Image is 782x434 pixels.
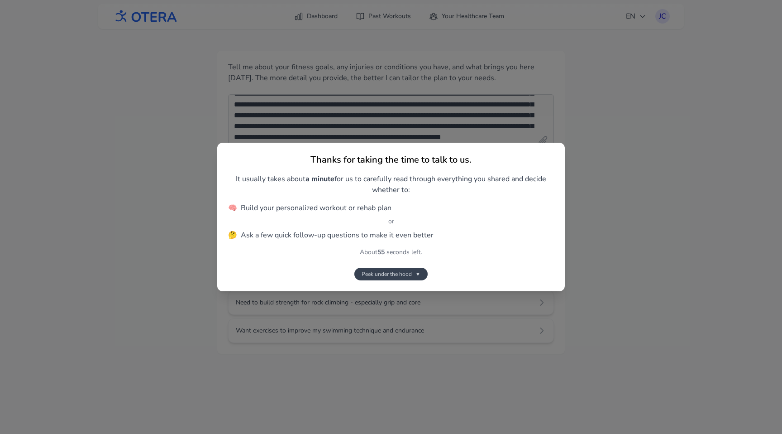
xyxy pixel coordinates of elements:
[228,154,554,166] h2: Thanks for taking the time to talk to us.
[228,217,554,226] li: or
[228,230,237,241] span: 🤔
[241,203,391,213] span: Build your personalized workout or rehab plan
[362,270,412,278] span: Peek under the hood
[377,248,385,256] strong: 55
[228,248,554,257] p: About seconds left.
[228,174,554,195] p: It usually takes about for us to carefully read through everything you shared and decide whether to:
[354,268,428,280] button: Peek under the hood▼
[305,174,334,184] strong: a minute
[228,203,237,213] span: 🧠
[241,230,434,241] span: Ask a few quick follow-up questions to make it even better
[415,270,421,278] span: ▼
